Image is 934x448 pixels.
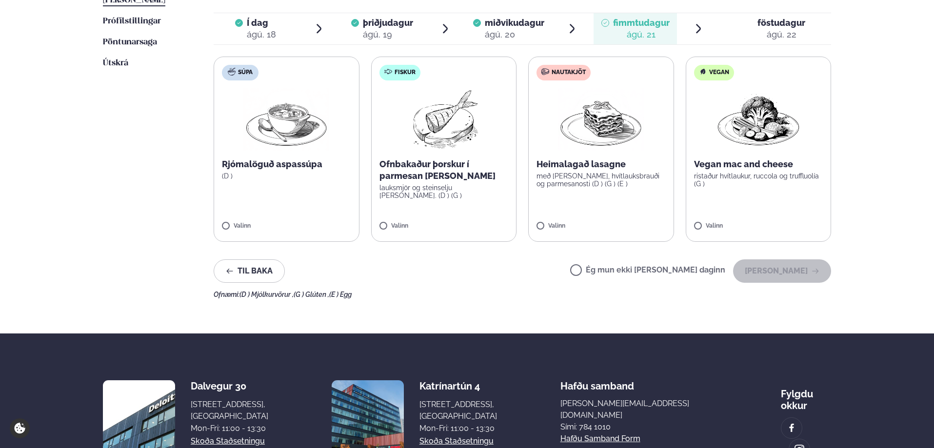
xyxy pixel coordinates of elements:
[363,18,413,28] span: þriðjudagur
[558,88,644,151] img: Lasagna.png
[395,69,416,77] span: Fiskur
[214,259,285,283] button: Til baka
[239,291,294,298] span: (D ) Mjólkurvörur ,
[694,158,823,170] p: Vegan mac and cheese
[485,29,544,40] div: ágú. 20
[384,68,392,76] img: fish.svg
[786,423,797,434] img: image alt
[552,69,586,77] span: Nautakjöt
[560,433,640,445] a: Hafðu samband form
[781,380,831,411] div: Fylgdu okkur
[228,68,236,76] img: soup.svg
[560,398,717,421] a: [PERSON_NAME][EMAIL_ADDRESS][DOMAIN_NAME]
[294,291,329,298] span: (G ) Glúten ,
[191,423,268,434] div: Mon-Fri: 11:00 - 13:30
[103,16,161,27] a: Prófílstillingar
[363,29,413,40] div: ágú. 19
[379,184,509,199] p: lauksmjör og steinselju [PERSON_NAME]. (D ) (G )
[214,291,831,298] div: Ofnæmi:
[694,172,823,188] p: ristaður hvítlaukur, ruccola og truffluolía (G )
[560,372,634,392] span: Hafðu samband
[103,58,128,69] a: Útskrá
[379,158,509,182] p: Ofnbakaður þorskur í parmesan [PERSON_NAME]
[329,291,352,298] span: (E ) Egg
[222,172,351,180] p: (D )
[103,17,161,25] span: Prófílstillingar
[419,435,494,447] a: Skoða staðsetningu
[733,259,831,283] button: [PERSON_NAME]
[419,423,497,434] div: Mon-Fri: 11:00 - 13:30
[222,158,351,170] p: Rjómalöguð aspassúpa
[191,380,268,392] div: Dalvegur 30
[103,59,128,67] span: Útskrá
[238,69,253,77] span: Súpa
[103,37,157,48] a: Pöntunarsaga
[191,399,268,422] div: [STREET_ADDRESS], [GEOGRAPHIC_DATA]
[699,68,707,76] img: Vegan.svg
[191,435,265,447] a: Skoða staðsetningu
[781,418,802,438] a: image alt
[541,68,549,76] img: beef.svg
[400,88,487,151] img: Fish.png
[243,88,329,151] img: Soup.png
[537,158,666,170] p: Heimalagað lasagne
[419,399,497,422] div: [STREET_ADDRESS], [GEOGRAPHIC_DATA]
[537,172,666,188] p: með [PERSON_NAME], hvítlauksbrauði og parmesanosti (D ) (G ) (E )
[709,69,729,77] span: Vegan
[419,380,497,392] div: Katrínartún 4
[613,29,670,40] div: ágú. 21
[757,29,805,40] div: ágú. 22
[485,18,544,28] span: miðvikudagur
[103,38,157,46] span: Pöntunarsaga
[560,421,717,433] p: Sími: 784 1010
[10,418,30,438] a: Cookie settings
[757,18,805,28] span: föstudagur
[715,88,801,151] img: Vegan.png
[247,17,276,29] span: Í dag
[247,29,276,40] div: ágú. 18
[613,18,670,28] span: fimmtudagur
